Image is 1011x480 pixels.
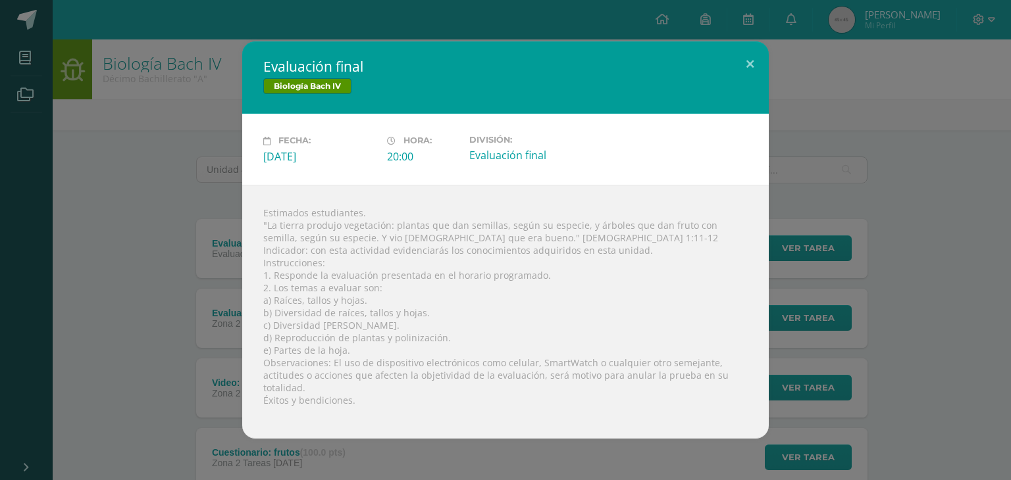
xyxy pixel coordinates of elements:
label: División: [469,135,583,145]
div: Evaluación final [469,148,583,162]
div: 20:00 [387,149,459,164]
h2: Evaluación final [263,57,748,76]
span: Biología Bach IV [263,78,351,94]
button: Close (Esc) [731,41,769,86]
div: Estimados estudiantes. "La tierra produjo vegetación: plantas que dan semillas, según su especie,... [242,185,769,439]
span: Hora: [403,136,432,146]
div: [DATE] [263,149,376,164]
span: Fecha: [278,136,311,146]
